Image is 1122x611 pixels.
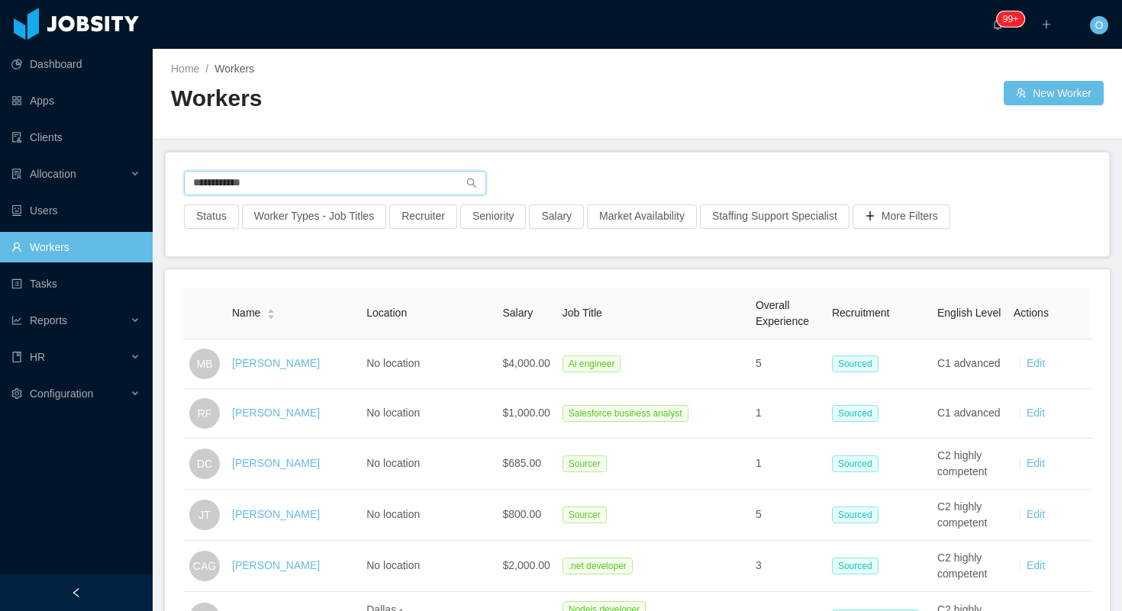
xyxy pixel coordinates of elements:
[360,490,496,541] td: No location
[198,398,212,429] span: RF
[750,339,826,389] td: 5
[193,551,216,581] span: CAG
[563,405,688,422] span: Salesforce business analyst
[267,313,276,317] i: icon: caret-down
[360,389,496,439] td: No location
[171,83,637,114] h2: Workers
[832,455,879,472] span: Sourced
[937,307,1001,319] span: English Level
[366,307,407,319] span: Location
[563,558,633,574] span: .net developer
[750,439,826,490] td: 1
[11,195,140,226] a: icon: robotUsers
[832,307,889,319] span: Recruitment
[360,339,496,389] td: No location
[11,49,140,79] a: icon: pie-chartDashboard
[992,19,1003,30] i: icon: bell
[502,508,541,520] span: $800.00
[931,339,1008,389] td: C1 advanced
[360,541,496,592] td: No location
[1027,457,1045,469] a: Edit
[502,559,550,571] span: $2,000.00
[242,204,386,229] button: Worker Types - Job Titles
[232,508,320,520] a: [PERSON_NAME]
[171,63,199,75] a: Home
[1041,19,1052,30] i: icon: plus
[389,204,457,229] button: Recruiter
[11,269,140,299] a: icon: profileTasks
[360,439,496,490] td: No location
[11,315,22,326] i: icon: line-chart
[750,490,826,541] td: 5
[750,541,826,592] td: 3
[205,63,208,75] span: /
[502,307,533,319] span: Salary
[232,559,320,571] a: [PERSON_NAME]
[1004,81,1104,105] button: icon: usergroup-addNew Worker
[853,204,950,229] button: icon: plusMore Filters
[11,122,140,153] a: icon: auditClients
[563,455,607,472] span: Sourcer
[1027,357,1045,369] a: Edit
[214,63,254,75] span: Workers
[30,388,93,400] span: Configuration
[197,449,212,479] span: DC
[587,204,697,229] button: Market Availability
[11,169,22,179] i: icon: solution
[232,305,260,321] span: Name
[750,389,826,439] td: 1
[1095,16,1104,34] span: O
[997,11,1024,27] sup: 1657
[11,85,140,116] a: icon: appstoreApps
[1014,307,1049,319] span: Actions
[266,307,276,317] div: Sort
[1027,407,1045,419] a: Edit
[931,490,1008,541] td: C2 highly competent
[832,405,879,422] span: Sourced
[1027,508,1045,520] a: Edit
[931,439,1008,490] td: C2 highly competent
[11,388,22,399] i: icon: setting
[460,204,526,229] button: Seniority
[563,307,602,319] span: Job Title
[931,389,1008,439] td: C1 advanced
[30,351,45,363] span: HR
[832,558,879,574] span: Sourced
[30,168,76,180] span: Allocation
[563,506,607,523] span: Sourcer
[466,178,477,188] i: icon: search
[563,355,621,372] span: Ai engineer
[832,355,879,372] span: Sourced
[197,349,213,379] span: MB
[232,407,320,419] a: [PERSON_NAME]
[30,314,67,326] span: Reports
[232,457,320,469] a: [PERSON_NAME]
[832,506,879,523] span: Sourced
[502,357,550,369] span: $4,000.00
[931,541,1008,592] td: C2 highly competent
[267,307,276,312] i: icon: caret-up
[184,204,239,229] button: Status
[700,204,850,229] button: Staffing Support Specialist
[11,232,140,262] a: icon: userWorkers
[756,299,809,327] span: Overall Experience
[1027,559,1045,571] a: Edit
[232,357,320,369] a: [PERSON_NAME]
[502,407,550,419] span: $1,000.00
[11,352,22,362] i: icon: book
[198,500,211,530] span: JT
[502,457,541,469] span: $685.00
[529,204,584,229] button: Salary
